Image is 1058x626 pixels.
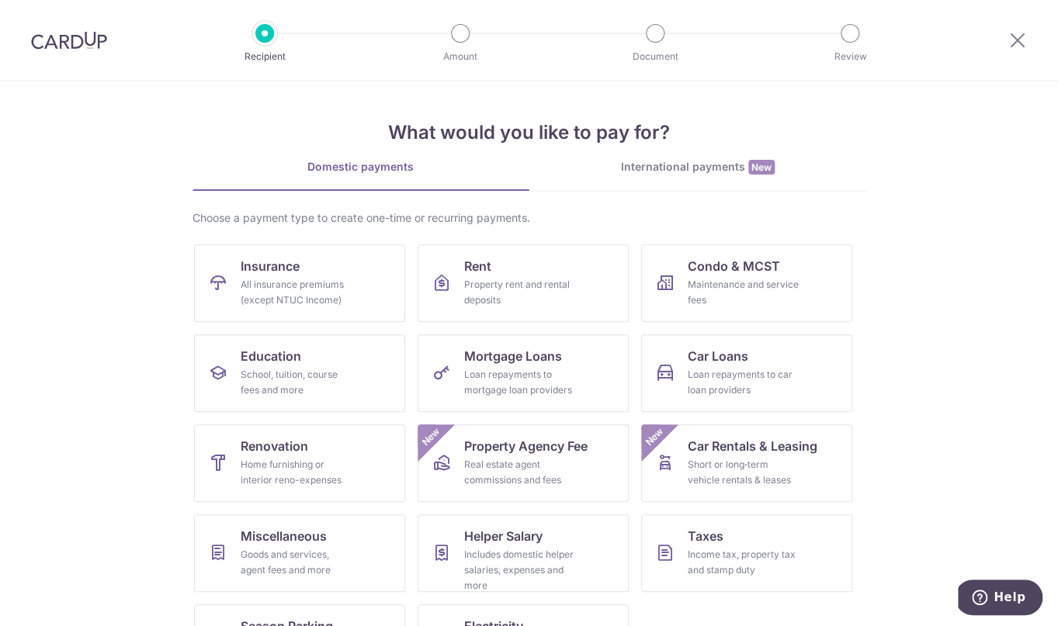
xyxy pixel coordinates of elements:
div: Goods and services, agent fees and more [241,547,352,578]
a: RentProperty rent and rental deposits [418,244,629,322]
div: Real estate agent commissions and fees [464,457,576,488]
div: Choose a payment type to create one-time or recurring payments. [193,210,866,226]
div: School, tuition, course fees and more [241,367,352,398]
a: Car LoansLoan repayments to car loan providers [641,334,852,412]
span: Insurance [241,257,300,275]
h4: What would you like to pay for? [193,119,866,147]
p: Amount [403,49,518,64]
div: Includes domestic helper salaries, expenses and more [464,547,576,593]
div: International payments [529,159,866,175]
a: MiscellaneousGoods and services, agent fees and more [194,514,405,592]
div: Income tax, property tax and stamp duty [688,547,800,578]
a: Car Rentals & LeasingShort or long‑term vehicle rentals & leasesNew [641,424,852,502]
p: Review [793,49,907,64]
div: Maintenance and service fees [688,277,800,308]
span: Renovation [241,437,308,455]
div: Short or long‑term vehicle rentals & leases [688,457,800,488]
span: Condo & MCST [688,257,780,275]
span: Miscellaneous [241,527,327,545]
div: Domestic payments [193,159,529,175]
a: TaxesIncome tax, property tax and stamp duty [641,514,852,592]
p: Recipient [207,49,322,64]
div: Loan repayments to car loan providers [688,367,800,398]
a: Property Agency FeeReal estate agent commissions and feesNew [418,424,629,502]
iframe: Opens a widget where you can find more information [958,579,1042,618]
span: New [641,424,667,450]
span: Car Rentals & Leasing [688,437,817,455]
p: Document [598,49,713,64]
div: Loan repayments to mortgage loan providers [464,367,576,398]
a: Helper SalaryIncludes domestic helper salaries, expenses and more [418,514,629,592]
a: InsuranceAll insurance premiums (except NTUC Income) [194,244,405,322]
a: EducationSchool, tuition, course fees and more [194,334,405,412]
span: New [748,160,775,175]
span: Rent [464,257,491,275]
span: New [418,424,443,450]
span: Car Loans [688,347,748,365]
img: CardUp [31,31,107,50]
span: Taxes [688,527,723,545]
span: Helper Salary [464,527,543,545]
a: RenovationHome furnishing or interior reno-expenses [194,424,405,502]
a: Condo & MCSTMaintenance and service fees [641,244,852,322]
div: All insurance premiums (except NTUC Income) [241,277,352,308]
span: Education [241,347,301,365]
div: Home furnishing or interior reno-expenses [241,457,352,488]
span: Property Agency Fee [464,437,588,455]
a: Mortgage LoansLoan repayments to mortgage loan providers [418,334,629,412]
div: Property rent and rental deposits [464,277,576,308]
span: Mortgage Loans [464,347,562,365]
